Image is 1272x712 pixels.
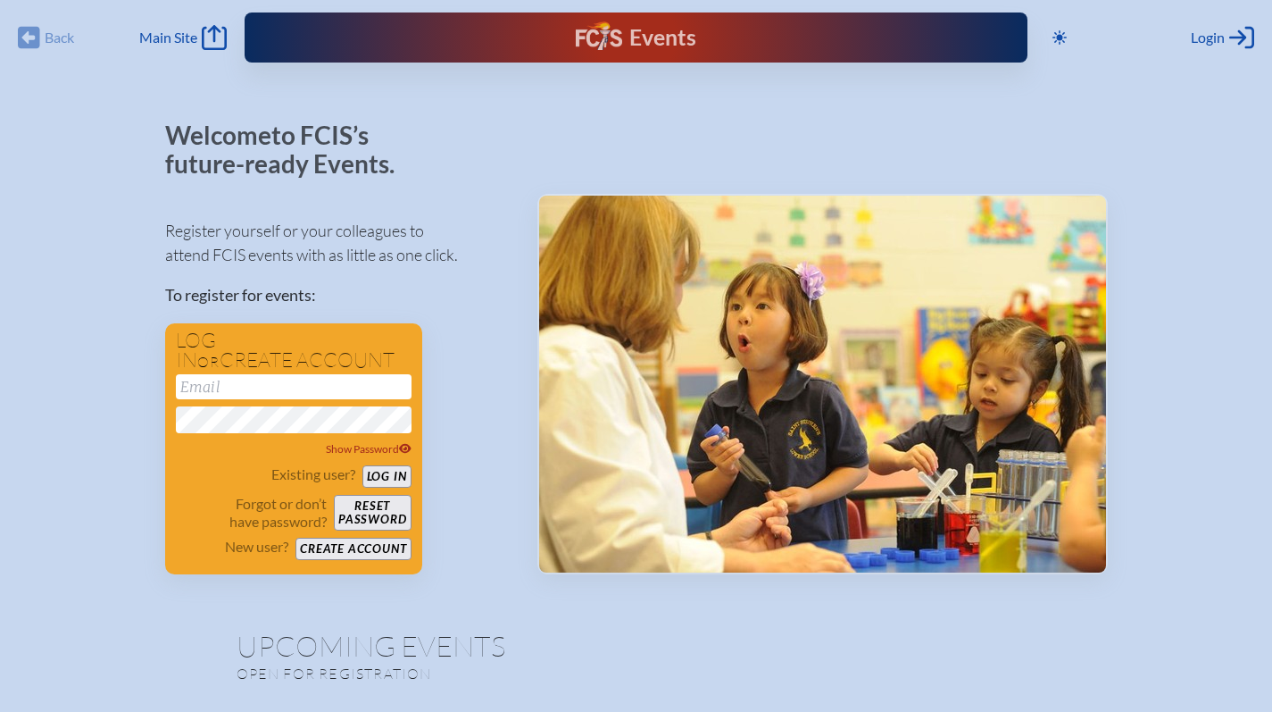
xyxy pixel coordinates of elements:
[295,538,411,560] button: Create account
[237,665,708,683] p: Open for registration
[176,331,412,371] h1: Log in create account
[1191,29,1225,46] span: Login
[326,442,412,456] span: Show Password
[539,196,1106,573] img: Events
[271,465,355,483] p: Existing user?
[176,374,412,399] input: Email
[197,353,220,371] span: or
[139,25,227,50] a: Main Site
[237,632,1036,660] h1: Upcoming Events
[139,29,197,46] span: Main Site
[334,495,411,531] button: Resetpassword
[165,121,415,178] p: Welcome to FCIS’s future-ready Events.
[362,465,412,488] button: Log in
[469,21,802,54] div: FCIS Events — Future ready
[165,219,509,267] p: Register yourself or your colleagues to attend FCIS events with as little as one click.
[225,538,288,556] p: New user?
[176,495,328,531] p: Forgot or don’t have password?
[165,283,509,307] p: To register for events:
